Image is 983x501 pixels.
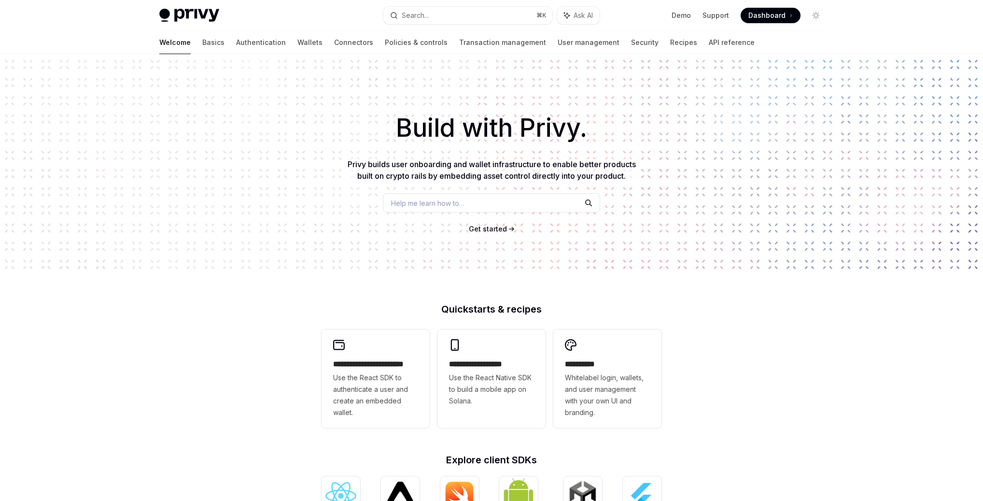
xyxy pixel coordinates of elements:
a: Demo [672,11,691,20]
a: Wallets [297,31,323,54]
h2: Quickstarts & recipes [322,304,661,314]
h2: Explore client SDKs [322,455,661,465]
h1: Build with Privy. [15,109,968,147]
span: Privy builds user onboarding and wallet infrastructure to enable better products built on crypto ... [348,159,636,181]
a: User management [558,31,619,54]
span: ⌘ K [536,12,547,19]
span: Whitelabel login, wallets, and user management with your own UI and branding. [565,372,650,418]
a: Security [631,31,659,54]
a: Dashboard [741,8,800,23]
button: Toggle dark mode [808,8,824,23]
span: Ask AI [574,11,593,20]
span: Help me learn how to… [391,198,464,208]
a: Authentication [236,31,286,54]
a: Recipes [670,31,697,54]
img: light logo [159,9,219,22]
button: Search...⌘K [383,7,552,24]
a: **** *****Whitelabel login, wallets, and user management with your own UI and branding. [553,329,661,428]
a: Welcome [159,31,191,54]
a: Support [702,11,729,20]
span: Dashboard [748,11,786,20]
a: Connectors [334,31,373,54]
a: Basics [202,31,225,54]
a: Policies & controls [385,31,448,54]
a: Get started [469,224,507,234]
span: Use the React SDK to authenticate a user and create an embedded wallet. [333,372,418,418]
span: Use the React Native SDK to build a mobile app on Solana. [449,372,534,407]
a: **** **** **** ***Use the React Native SDK to build a mobile app on Solana. [437,329,546,428]
a: Transaction management [459,31,546,54]
span: Get started [469,225,507,233]
div: Search... [402,10,429,21]
button: Ask AI [557,7,600,24]
a: API reference [709,31,755,54]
